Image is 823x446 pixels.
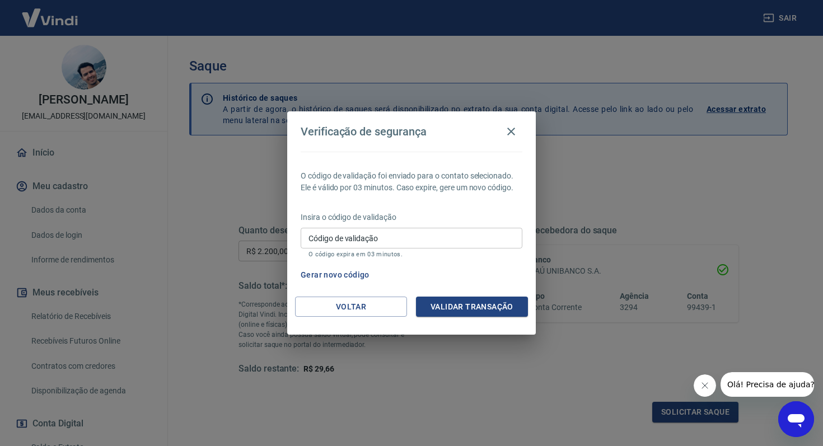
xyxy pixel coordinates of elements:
[721,372,814,397] iframe: Mensagem da empresa
[7,8,94,17] span: Olá! Precisa de ajuda?
[295,297,407,317] button: Voltar
[308,251,515,258] p: O código expira em 03 minutos.
[778,401,814,437] iframe: Botão para abrir a janela de mensagens
[301,170,522,194] p: O código de validação foi enviado para o contato selecionado. Ele é válido por 03 minutos. Caso e...
[301,212,522,223] p: Insira o código de validação
[301,125,427,138] h4: Verificação de segurança
[416,297,528,317] button: Validar transação
[296,265,374,285] button: Gerar novo código
[694,374,716,397] iframe: Fechar mensagem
